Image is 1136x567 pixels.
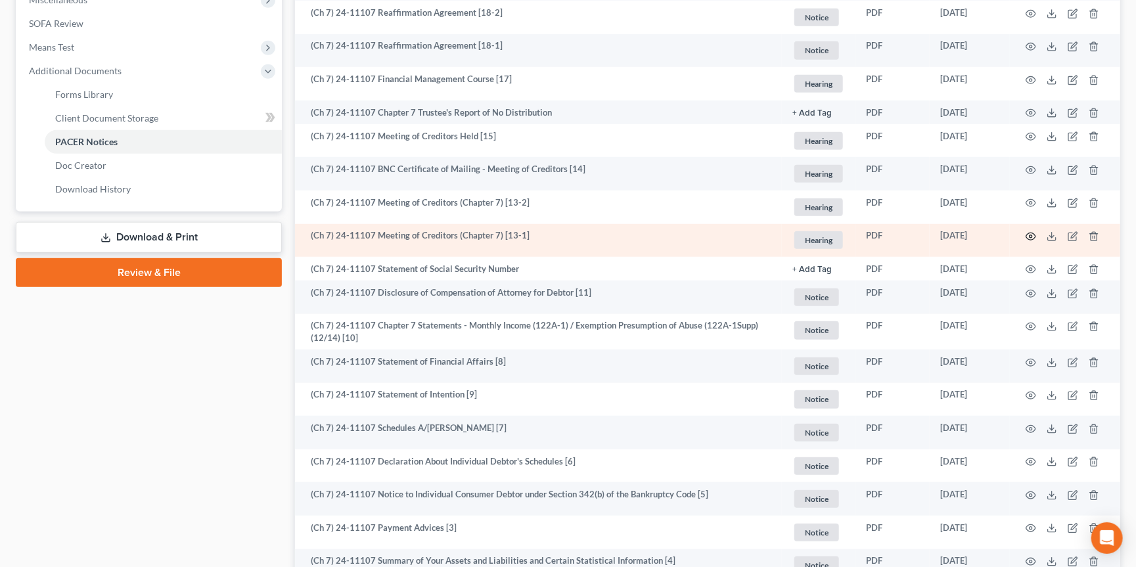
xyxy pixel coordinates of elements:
td: PDF [855,101,930,124]
span: Hearing [794,75,843,93]
a: + Add Tag [792,263,845,275]
a: Notice [792,355,845,377]
span: Download History [55,183,131,194]
td: [DATE] [930,157,1010,191]
td: [DATE] [930,449,1010,483]
a: PACER Notices [45,130,282,154]
span: Additional Documents [29,65,122,76]
button: + Add Tag [792,109,832,118]
td: [DATE] [930,257,1010,281]
span: Notice [794,524,839,541]
td: [DATE] [930,101,1010,124]
td: [DATE] [930,191,1010,224]
td: (Ch 7) 24-11107 Chapter 7 Trustee's Report of No Distribution [295,101,782,124]
td: PDF [855,383,930,417]
td: (Ch 7) 24-11107 Statement of Social Security Number [295,257,782,281]
td: PDF [855,224,930,258]
a: Notice [792,7,845,28]
td: (Ch 7) 24-11107 Statement of Intention [9] [295,383,782,417]
a: Hearing [792,130,845,152]
a: + Add Tag [792,106,845,119]
td: (Ch 7) 24-11107 BNC Certificate of Mailing - Meeting of Creditors [14] [295,157,782,191]
a: Notice [792,39,845,61]
td: PDF [855,1,930,34]
td: PDF [855,482,930,516]
a: SOFA Review [18,12,282,35]
td: [DATE] [930,350,1010,383]
td: [DATE] [930,314,1010,350]
td: (Ch 7) 24-11107 Notice to Individual Consumer Debtor under Section 342(b) of the Bankruptcy Code [5] [295,482,782,516]
a: Notice [792,388,845,410]
button: + Add Tag [792,265,832,274]
td: PDF [855,191,930,224]
td: (Ch 7) 24-11107 Chapter 7 Statements - Monthly Income (122A-1) / Exemption Presumption of Abuse (... [295,314,782,350]
span: Client Document Storage [55,112,158,124]
a: Client Document Storage [45,106,282,130]
td: PDF [855,67,930,101]
td: [DATE] [930,383,1010,417]
td: [DATE] [930,224,1010,258]
td: [DATE] [930,124,1010,158]
span: Notice [794,357,839,375]
span: PACER Notices [55,136,118,147]
span: Notice [794,321,839,339]
a: Hearing [792,73,845,95]
td: PDF [855,157,930,191]
span: Means Test [29,41,74,53]
td: (Ch 7) 24-11107 Disclosure of Compensation of Attorney for Debtor [11] [295,281,782,314]
span: Notice [794,288,839,306]
a: Hearing [792,196,845,218]
span: Notice [794,390,839,408]
span: Hearing [794,132,843,150]
td: PDF [855,281,930,314]
span: Notice [794,41,839,59]
a: Download History [45,177,282,201]
td: PDF [855,314,930,350]
td: (Ch 7) 24-11107 Reaffirmation Agreement [18-1] [295,34,782,68]
span: Notice [794,490,839,508]
td: (Ch 7) 24-11107 Meeting of Creditors Held [15] [295,124,782,158]
td: [DATE] [930,34,1010,68]
td: (Ch 7) 24-11107 Meeting of Creditors (Chapter 7) [13-1] [295,224,782,258]
a: Hearing [792,229,845,251]
span: Forms Library [55,89,113,100]
a: Notice [792,455,845,477]
td: PDF [855,516,930,549]
td: (Ch 7) 24-11107 Reaffirmation Agreement [18-2] [295,1,782,34]
td: PDF [855,350,930,383]
a: Notice [792,522,845,543]
td: [DATE] [930,416,1010,449]
td: [DATE] [930,281,1010,314]
td: PDF [855,124,930,158]
a: Notice [792,488,845,510]
td: (Ch 7) 24-11107 Meeting of Creditors (Chapter 7) [13-2] [295,191,782,224]
a: Forms Library [45,83,282,106]
td: (Ch 7) 24-11107 Financial Management Course [17] [295,67,782,101]
td: (Ch 7) 24-11107 Statement of Financial Affairs [8] [295,350,782,383]
td: PDF [855,34,930,68]
td: [DATE] [930,1,1010,34]
td: PDF [855,416,930,449]
div: Open Intercom Messenger [1091,522,1123,554]
a: Notice [792,286,845,308]
td: PDF [855,449,930,483]
td: (Ch 7) 24-11107 Payment Advices [3] [295,516,782,549]
td: (Ch 7) 24-11107 Declaration About Individual Debtor's Schedules [6] [295,449,782,483]
td: [DATE] [930,67,1010,101]
a: Review & File [16,258,282,287]
span: Hearing [794,231,843,249]
a: Doc Creator [45,154,282,177]
td: PDF [855,257,930,281]
span: Doc Creator [55,160,106,171]
span: Hearing [794,165,843,183]
span: Hearing [794,198,843,216]
span: SOFA Review [29,18,83,29]
a: Notice [792,422,845,443]
td: [DATE] [930,482,1010,516]
a: Download & Print [16,222,282,253]
td: [DATE] [930,516,1010,549]
td: (Ch 7) 24-11107 Schedules A/[PERSON_NAME] [7] [295,416,782,449]
a: Notice [792,319,845,341]
span: Notice [794,457,839,475]
a: Hearing [792,163,845,185]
